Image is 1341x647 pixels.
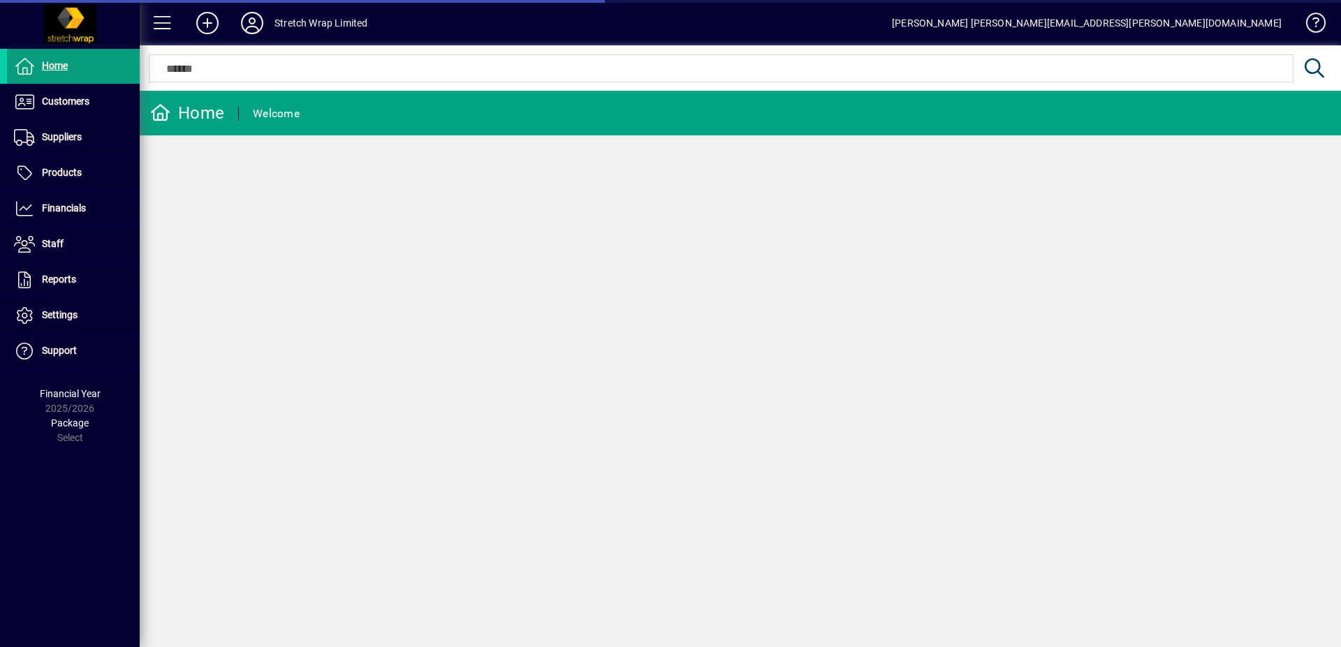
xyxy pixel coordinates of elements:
[42,60,68,71] span: Home
[7,262,140,297] a: Reports
[230,10,274,36] button: Profile
[7,227,140,262] a: Staff
[42,96,89,107] span: Customers
[42,167,82,178] span: Products
[7,84,140,119] a: Customers
[7,120,140,155] a: Suppliers
[7,156,140,191] a: Products
[7,334,140,369] a: Support
[40,388,101,399] span: Financial Year
[1296,3,1324,48] a: Knowledge Base
[42,238,64,249] span: Staff
[42,309,78,320] span: Settings
[253,103,300,125] div: Welcome
[274,12,368,34] div: Stretch Wrap Limited
[150,102,224,124] div: Home
[892,12,1282,34] div: [PERSON_NAME] [PERSON_NAME][EMAIL_ADDRESS][PERSON_NAME][DOMAIN_NAME]
[42,202,86,214] span: Financials
[42,131,82,142] span: Suppliers
[51,417,89,429] span: Package
[7,191,140,226] a: Financials
[185,10,230,36] button: Add
[42,274,76,285] span: Reports
[7,298,140,333] a: Settings
[42,345,77,356] span: Support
